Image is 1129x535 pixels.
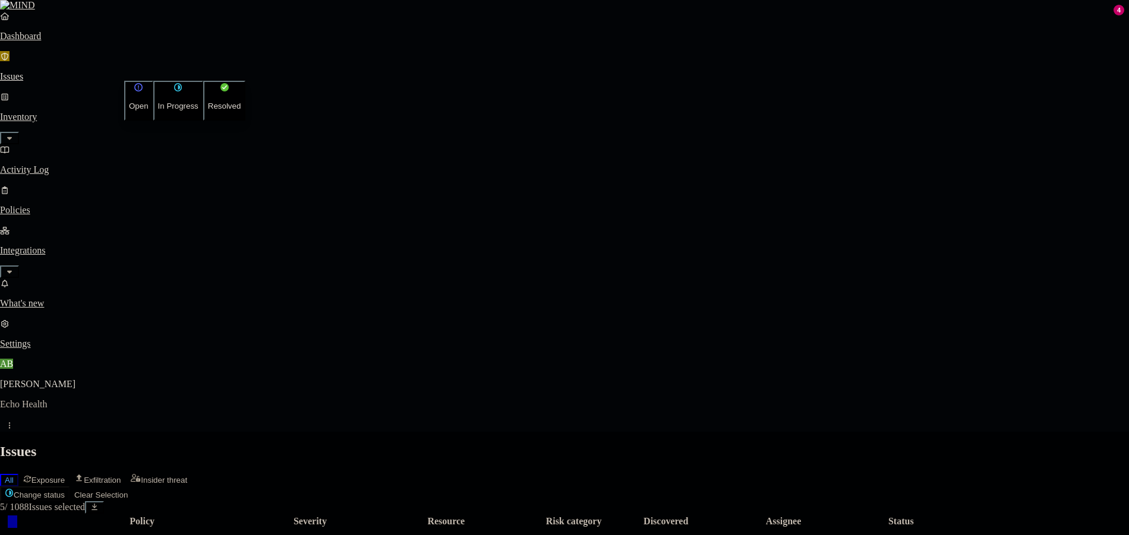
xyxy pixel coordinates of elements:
[134,83,143,92] img: status-open
[124,81,245,121] div: Change status
[220,83,229,92] img: status-resolved
[174,83,182,92] img: status-in-progress
[158,102,198,110] p: In Progress
[208,102,241,110] p: Resolved
[129,102,149,110] p: Open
